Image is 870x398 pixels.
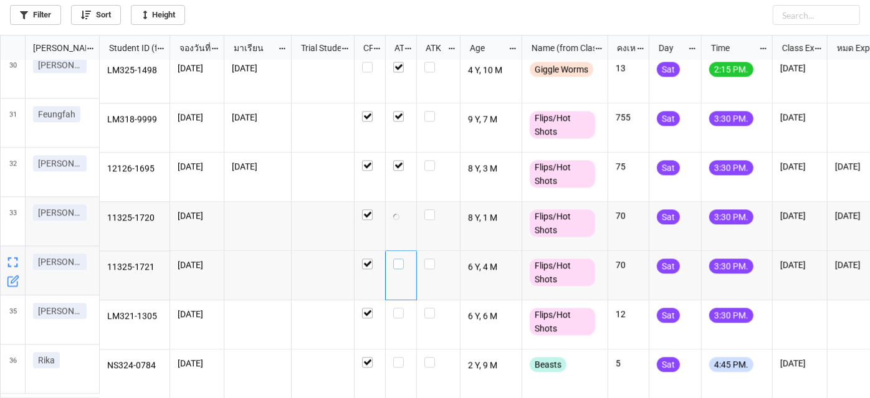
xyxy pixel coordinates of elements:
div: 2:15 PM. [709,62,753,77]
p: 11325-1720 [107,209,163,227]
p: [DATE] [178,209,216,222]
a: Height [131,5,185,25]
div: Giggle Worms [530,62,593,77]
p: [PERSON_NAME] [38,59,82,71]
p: 70 [616,258,641,271]
p: 6 Y, 6 M [468,308,515,325]
p: 13 [616,62,641,74]
div: Flips/Hot Shots [530,258,595,286]
p: [DATE] [780,209,820,222]
p: [DATE] [780,258,820,271]
span: 35 [9,295,17,344]
p: [DATE] [178,111,216,123]
div: Age [462,41,509,55]
div: Flips/Hot Shots [530,308,595,335]
p: [DATE] [178,62,216,74]
p: [DATE] [232,62,284,74]
div: Time [704,41,759,55]
div: Student ID (from [PERSON_NAME] Name) [102,41,156,55]
p: [DATE] [232,111,284,123]
div: ATT [387,41,404,55]
div: Sat [657,111,680,126]
div: Sat [657,357,680,372]
span: 31 [9,98,17,147]
p: [DATE] [780,62,820,74]
p: LM325-1498 [107,62,163,79]
p: [DATE] [780,160,820,173]
p: 12 [616,308,641,320]
p: [PERSON_NAME] [38,157,82,169]
p: 75 [616,160,641,173]
p: NS324-0784 [107,357,163,374]
p: [DATE] [178,357,216,369]
p: [PERSON_NAME] [38,206,82,219]
div: Sat [657,62,680,77]
div: Sat [657,160,680,175]
span: 33 [9,197,17,245]
div: 3:30 PM. [709,209,753,224]
div: Sat [657,209,680,224]
span: 30 [9,49,17,98]
span: 36 [9,344,17,393]
div: ATK [418,41,447,55]
p: Rika [38,354,55,366]
p: [DATE] [178,308,216,320]
div: 3:30 PM. [709,111,753,126]
p: 12126-1695 [107,160,163,178]
div: Trial Student [294,41,341,55]
p: 70 [616,209,641,222]
p: LM321-1305 [107,308,163,325]
p: [DATE] [178,160,216,173]
input: Search... [773,5,860,25]
p: [DATE] [232,160,284,173]
p: [DATE] [780,111,820,123]
div: Flips/Hot Shots [530,209,595,237]
div: 3:30 PM. [709,258,753,273]
div: Sat [657,308,680,323]
p: [PERSON_NAME] [38,255,82,268]
div: Day [651,41,689,55]
p: [PERSON_NAME] [38,305,82,317]
p: [DATE] [178,258,216,271]
p: 8 Y, 3 M [468,160,515,178]
p: LM318-9999 [107,111,163,128]
div: 3:30 PM. [709,160,753,175]
div: มาเรียน [226,41,278,55]
div: 4:45 PM. [709,357,753,372]
span: 32 [9,148,17,196]
a: Filter [10,5,61,25]
p: 5 [616,357,641,369]
div: Sat [657,258,680,273]
a: Sort [71,5,121,25]
div: Flips/Hot Shots [530,111,595,138]
p: 11325-1721 [107,258,163,276]
p: 8 Y, 1 M [468,209,515,227]
p: 6 Y, 4 M [468,258,515,276]
p: [DATE] [780,357,820,369]
div: grid [1,36,100,60]
p: 755 [616,111,641,123]
div: Flips/Hot Shots [530,160,595,187]
div: คงเหลือ (from Nick Name) [609,41,636,55]
div: จองวันที่ [172,41,211,55]
div: 3:30 PM. [709,308,753,323]
div: CF [356,41,373,55]
p: Feungfah [38,108,75,120]
div: Name (from Class) [524,41,595,55]
div: [PERSON_NAME] Name [26,41,86,55]
p: 4 Y, 10 M [468,62,515,79]
p: 2 Y, 9 M [468,357,515,374]
div: Class Expiration [775,41,815,55]
p: 9 Y, 7 M [468,111,515,128]
div: Beasts [530,357,566,372]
